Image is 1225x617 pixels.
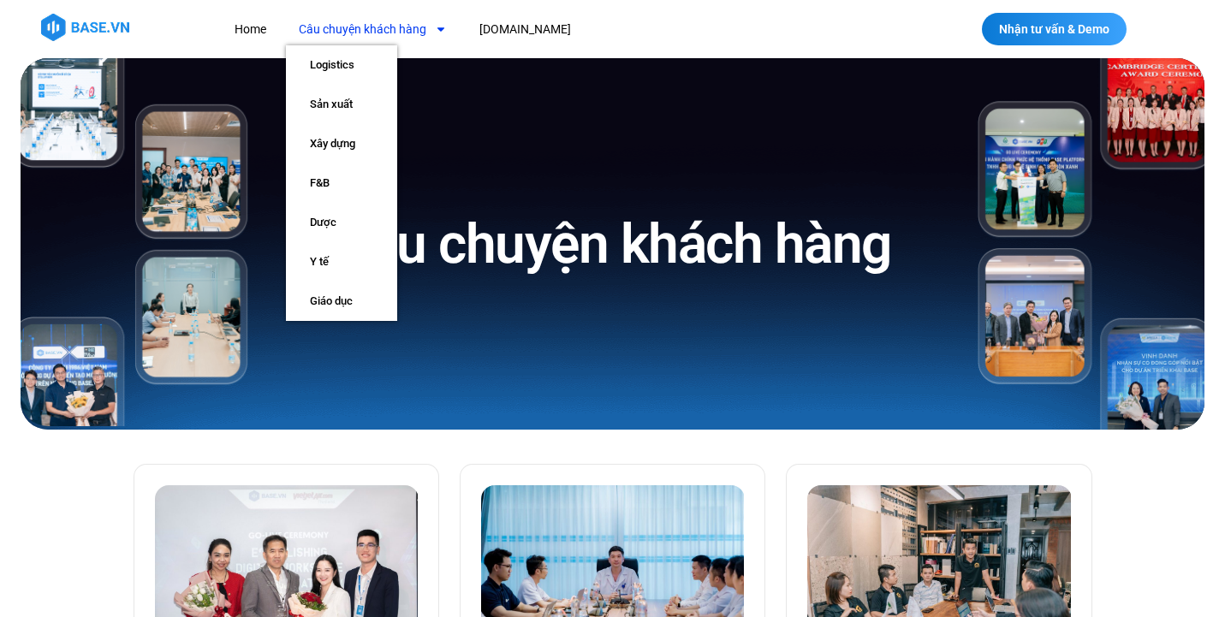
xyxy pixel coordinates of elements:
a: Sản xuất [286,85,397,124]
span: Nhận tư vấn & Demo [999,23,1109,35]
nav: Menu [222,14,874,45]
a: Giáo dục [286,282,397,321]
a: Dược [286,203,397,242]
a: F&B [286,163,397,203]
ul: Câu chuyện khách hàng [286,45,397,321]
h1: Câu chuyện khách hàng [334,209,891,280]
a: Logistics [286,45,397,85]
a: Home [222,14,279,45]
a: Nhận tư vấn & Demo [982,13,1127,45]
a: Xây dựng [286,124,397,163]
a: [DOMAIN_NAME] [467,14,584,45]
a: Y tế [286,242,397,282]
a: Câu chuyện khách hàng [286,14,460,45]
